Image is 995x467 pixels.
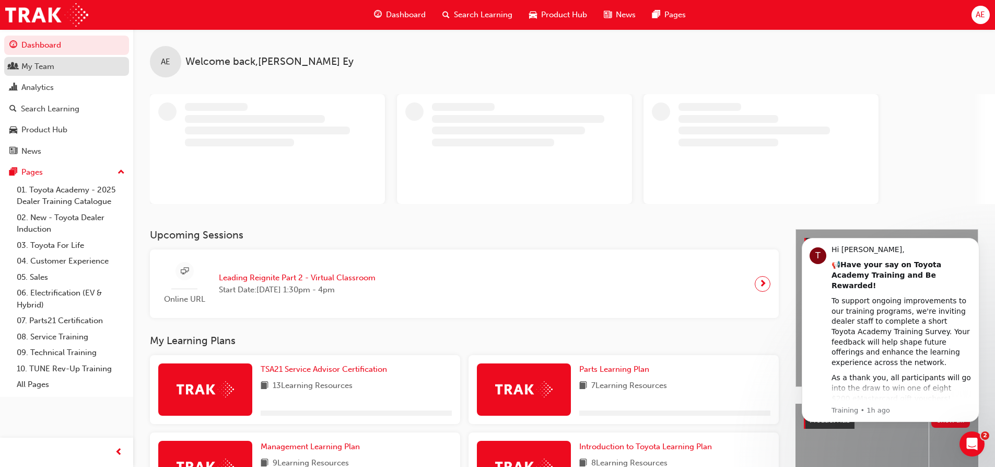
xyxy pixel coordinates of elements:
[13,253,129,269] a: 04. Customer Experience
[13,237,129,254] a: 03. Toyota For Life
[13,313,129,329] a: 07. Parts21 Certification
[9,168,17,177] span: pages-icon
[219,272,376,284] span: Leading Reignite Part 2 - Virtual Classroom
[21,124,67,136] div: Product Hub
[4,33,129,163] button: DashboardMy TeamAnalyticsSearch LearningProduct HubNews
[4,36,129,55] a: Dashboard
[579,380,587,393] span: book-icon
[579,442,712,451] span: Introduction to Toyota Learning Plan
[4,78,129,97] a: Analytics
[13,329,129,345] a: 08. Service Training
[13,285,129,313] a: 06. Electrification (EV & Hybrid)
[150,335,779,347] h3: My Learning Plans
[13,182,129,210] a: 01. Toyota Academy - 2025 Dealer Training Catalogue
[591,380,667,393] span: 7 Learning Resources
[158,258,770,310] a: Online URLLeading Reignite Part 2 - Virtual ClassroomStart Date:[DATE] 1:30pm - 4pm
[261,363,391,375] a: TSA21 Service Advisor Certification
[261,380,268,393] span: book-icon
[21,82,54,94] div: Analytics
[9,41,17,50] span: guage-icon
[261,442,360,451] span: Management Learning Plan
[971,6,990,24] button: AE
[434,4,521,26] a: search-iconSearch Learning
[13,210,129,237] a: 02. New - Toyota Dealer Induction
[158,293,210,305] span: Online URL
[273,380,353,393] span: 13 Learning Resources
[644,4,694,26] a: pages-iconPages
[366,4,434,26] a: guage-iconDashboard
[5,3,88,27] img: Trak
[595,4,644,26] a: news-iconNews
[652,8,660,21] span: pages-icon
[4,163,129,182] button: Pages
[177,381,234,397] img: Trak
[185,56,354,68] span: Welcome back , [PERSON_NAME] Ey
[521,4,595,26] a: car-iconProduct Hub
[579,441,716,453] a: Introduction to Toyota Learning Plan
[579,365,649,374] span: Parts Learning Plan
[529,8,537,21] span: car-icon
[386,9,426,21] span: Dashboard
[9,147,17,156] span: news-icon
[541,9,587,21] span: Product Hub
[495,381,553,397] img: Trak
[959,431,985,457] iframe: Intercom live chat
[442,8,450,21] span: search-icon
[454,9,512,21] span: Search Learning
[4,57,129,76] a: My Team
[13,361,129,377] a: 10. TUNE Rev-Up Training
[786,229,995,428] iframe: Intercom notifications message
[261,365,387,374] span: TSA21 Service Advisor Certification
[4,142,129,161] a: News
[21,103,79,115] div: Search Learning
[181,265,189,278] span: sessionType_ONLINE_URL-icon
[150,229,779,241] h3: Upcoming Sessions
[374,8,382,21] span: guage-icon
[4,99,129,119] a: Search Learning
[219,284,376,296] span: Start Date: [DATE] 1:30pm - 4pm
[616,9,636,21] span: News
[13,269,129,286] a: 05. Sales
[981,431,989,440] span: 2
[21,145,41,157] div: News
[161,56,170,68] span: AE
[9,62,17,72] span: people-icon
[118,166,125,179] span: up-icon
[664,9,686,21] span: Pages
[759,277,767,291] span: next-icon
[9,126,17,135] span: car-icon
[976,9,985,21] span: AE
[9,83,17,93] span: chart-icon
[261,441,364,453] a: Management Learning Plan
[579,363,653,375] a: Parts Learning Plan
[13,377,129,393] a: All Pages
[604,8,612,21] span: news-icon
[4,120,129,140] a: Product Hub
[21,61,54,73] div: My Team
[13,345,129,361] a: 09. Technical Training
[115,446,123,459] span: prev-icon
[9,105,17,114] span: search-icon
[21,166,43,178] div: Pages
